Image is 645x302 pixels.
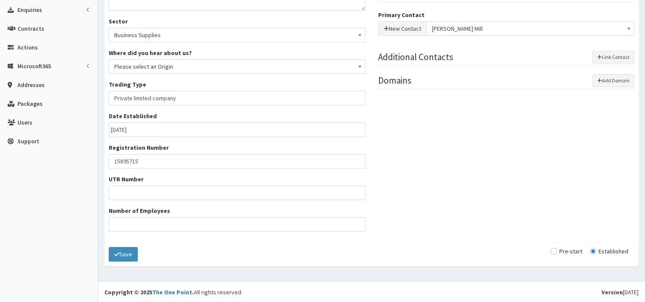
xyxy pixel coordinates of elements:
[590,248,628,254] label: Established
[593,51,634,64] button: Link Contact
[109,49,192,57] label: Where did you hear about us?
[17,6,42,14] span: Enquiries
[378,51,635,66] legend: Additional Contacts
[109,17,128,26] label: Sector
[378,11,425,19] label: Primary Contact
[109,112,157,120] label: Date Established
[109,80,146,89] label: Trading Type
[109,143,169,152] label: Registration Number
[17,137,39,145] span: Support
[109,175,144,183] label: UTR Number
[109,247,138,261] button: Save
[602,288,623,296] b: Version
[602,288,639,296] div: [DATE]
[17,119,32,126] span: Users
[17,100,43,107] span: Packages
[378,74,635,89] legend: Domains
[17,81,45,89] span: Addresses
[114,61,360,73] span: Please select an Origin
[17,62,51,70] span: Microsoft365
[550,248,582,254] label: Pre-start
[17,44,38,51] span: Actions
[432,23,629,35] span: Corrine Mill
[17,25,44,32] span: Contracts
[109,28,365,42] span: Business Supplies
[109,206,170,215] label: Number of Employees
[152,288,192,296] a: The One Point
[104,288,194,296] strong: Copyright © 2025 .
[114,29,360,41] span: Business Supplies
[593,74,634,87] button: Add Domain
[426,21,635,36] span: Corrine Mill
[109,59,365,74] span: Please select an Origin
[378,21,427,36] button: New Contact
